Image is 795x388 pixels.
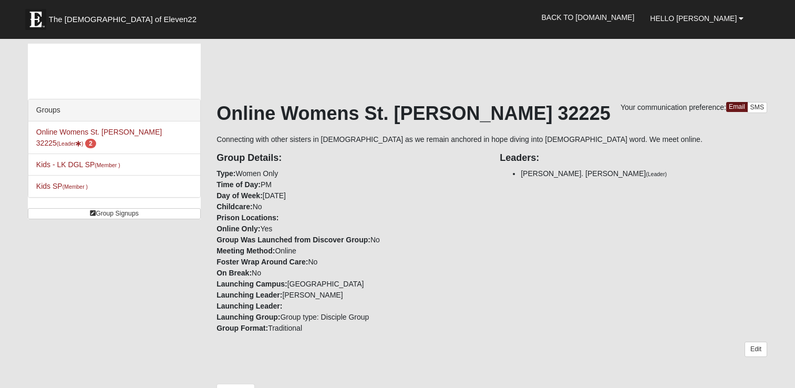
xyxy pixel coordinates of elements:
strong: Launching Campus: [216,280,287,288]
h4: Leaders: [500,152,767,164]
strong: Type: [216,169,235,178]
strong: Time of Day: [216,180,261,189]
h4: Group Details: [216,152,484,164]
span: The [DEMOGRAPHIC_DATA] of Eleven22 [49,14,197,25]
a: Kids SP(Member ) [36,182,88,190]
h1: Online Womens St. [PERSON_NAME] 32225 [216,102,767,125]
a: The [DEMOGRAPHIC_DATA] of Eleven22 [20,4,230,30]
strong: Meeting Method: [216,247,275,255]
strong: Foster Wrap Around Care: [216,258,308,266]
a: Hello [PERSON_NAME] [642,5,751,32]
div: Women Only PM [DATE] No Yes No Online No No [GEOGRAPHIC_DATA] [PERSON_NAME] Group type: Disciple ... [209,145,492,334]
strong: Launching Leader: [216,302,282,310]
span: number of pending members [85,139,96,148]
a: SMS [747,102,768,113]
small: (Leader ) [57,140,84,147]
strong: Launching Group: [216,313,280,321]
a: Edit [745,342,767,357]
strong: On Break: [216,269,252,277]
a: Email [726,102,748,112]
img: Eleven22 logo [25,9,46,30]
small: (Member ) [63,183,88,190]
strong: Day of Week: [216,191,263,200]
a: Back to [DOMAIN_NAME] [533,4,642,30]
strong: Launching Leader: [216,291,282,299]
span: Hello [PERSON_NAME] [650,14,737,23]
strong: Online Only: [216,224,260,233]
strong: Childcare: [216,202,252,211]
a: Online Womens St. [PERSON_NAME] 32225(Leader) 2 [36,128,162,147]
small: (Leader) [646,171,667,177]
small: (Member ) [95,162,120,168]
a: Group Signups [28,208,201,219]
div: Groups [28,99,200,121]
li: [PERSON_NAME]. [PERSON_NAME] [521,168,767,179]
strong: Group Was Launched from Discover Group: [216,236,370,244]
a: Kids - LK DGL SP(Member ) [36,160,120,169]
span: Your communication preference: [621,103,726,111]
strong: Prison Locations: [216,213,278,222]
strong: Group Format: [216,324,268,332]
